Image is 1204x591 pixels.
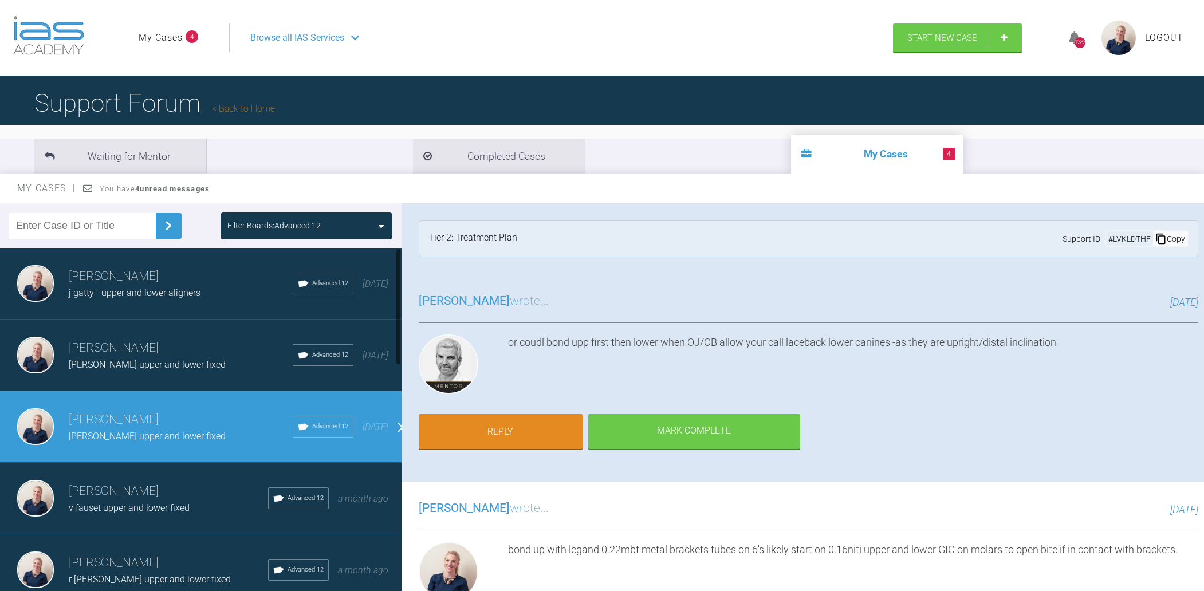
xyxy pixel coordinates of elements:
[312,350,348,360] span: Advanced 12
[227,219,321,232] div: Filter Boards: Advanced 12
[791,135,963,174] li: My Cases
[69,267,293,286] h3: [PERSON_NAME]
[69,502,190,513] span: v fauset upper and lower fixed
[17,551,54,588] img: Olivia Nixon
[338,493,388,504] span: a month ago
[508,334,1198,399] div: or coudl bond upp first then lower when OJ/OB allow your call laceback lower canines -as they are...
[250,30,344,45] span: Browse all IAS Services
[288,493,324,503] span: Advanced 12
[893,23,1022,52] a: Start New Case
[419,334,478,394] img: Ross Hobson
[588,414,800,450] div: Mark Complete
[17,480,54,517] img: Olivia Nixon
[419,291,549,311] h3: wrote...
[17,337,54,373] img: Olivia Nixon
[428,230,517,247] div: Tier 2: Treatment Plan
[69,359,226,370] span: [PERSON_NAME] upper and lower fixed
[1106,233,1153,245] div: # LVKLDTHF
[419,501,510,515] span: [PERSON_NAME]
[69,287,200,298] span: j gatty - upper and lower aligners
[159,216,178,235] img: chevronRight.28bd32b0.svg
[13,16,84,55] img: logo-light.3e3ef733.png
[419,499,549,518] h3: wrote...
[135,184,210,193] strong: 4 unread messages
[17,265,54,302] img: Olivia Nixon
[17,408,54,445] img: Olivia Nixon
[1063,233,1100,245] span: Support ID
[69,431,226,442] span: [PERSON_NAME] upper and lower fixed
[69,338,293,358] h3: [PERSON_NAME]
[1101,21,1136,55] img: profile.png
[419,414,583,450] a: Reply
[1075,37,1085,48] div: 1283
[139,30,183,45] a: My Cases
[943,148,955,160] span: 4
[69,482,268,501] h3: [PERSON_NAME]
[413,139,585,174] li: Completed Cases
[363,350,388,361] span: [DATE]
[419,294,510,308] span: [PERSON_NAME]
[69,553,268,573] h3: [PERSON_NAME]
[1145,30,1183,45] a: Logout
[17,183,76,194] span: My Cases
[69,574,231,585] span: r [PERSON_NAME] upper and lower fixed
[34,139,206,174] li: Waiting for Mentor
[907,33,977,43] span: Start New Case
[288,565,324,575] span: Advanced 12
[34,83,275,123] h1: Support Forum
[69,410,293,430] h3: [PERSON_NAME]
[1153,231,1187,246] div: Copy
[212,103,275,114] a: Back to Home
[1170,296,1198,308] span: [DATE]
[363,421,388,432] span: [DATE]
[312,278,348,289] span: Advanced 12
[312,421,348,432] span: Advanced 12
[186,30,198,43] span: 4
[338,565,388,576] span: a month ago
[1170,503,1198,515] span: [DATE]
[363,278,388,289] span: [DATE]
[100,184,210,193] span: You have
[9,213,156,239] input: Enter Case ID or Title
